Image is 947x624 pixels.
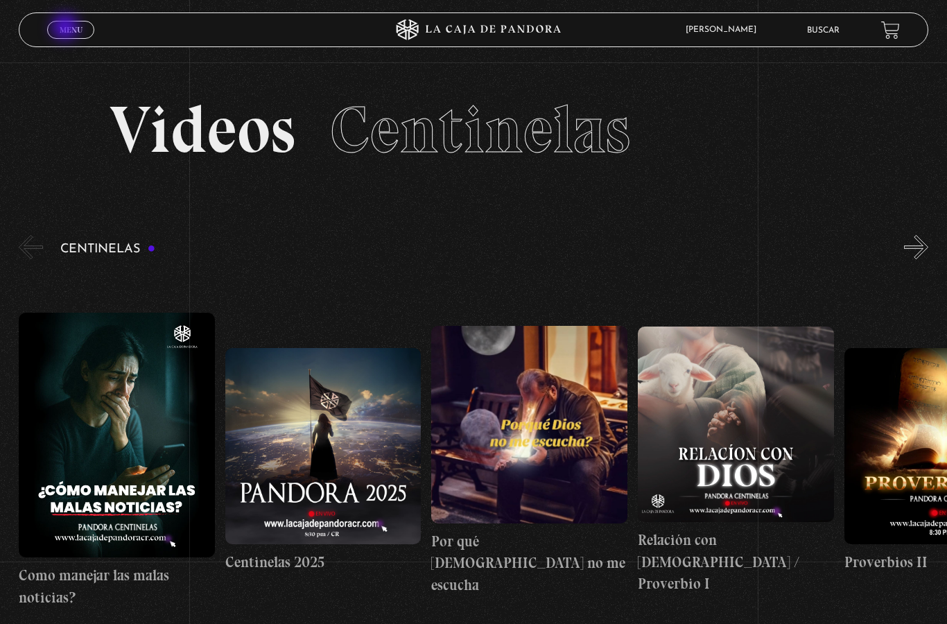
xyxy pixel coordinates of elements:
span: Centinelas [330,90,630,169]
span: Cerrar [55,37,87,47]
h2: Videos [110,97,837,163]
h4: Centinelas 2025 [225,551,422,573]
h4: Como manejar las malas noticias? [19,564,215,608]
button: Next [904,235,928,259]
h4: Por qué [DEMOGRAPHIC_DATA] no me escucha [431,530,627,596]
h4: Relación con [DEMOGRAPHIC_DATA] / Proverbio I [638,529,834,595]
a: Buscar [807,26,840,35]
button: Previous [19,235,43,259]
h3: Centinelas [60,243,155,256]
a: View your shopping cart [881,21,900,40]
span: Menu [60,26,82,34]
span: [PERSON_NAME] [679,26,770,34]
